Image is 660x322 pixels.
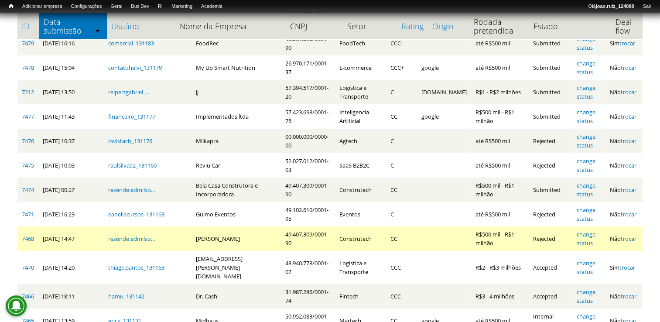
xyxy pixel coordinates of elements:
[175,13,286,39] th: Nome da Empresa
[108,210,164,218] a: eadeliacursos_131168
[335,153,386,178] td: SaaS B2B2C
[192,178,281,202] td: Bela Casa Construtora e Incorporadora
[529,55,572,80] td: Submitted
[638,2,656,11] a: Sair
[335,178,386,202] td: Construtech
[18,2,67,11] a: Adicionar empresa
[22,161,34,169] a: 7475
[343,13,397,39] th: Setor
[577,84,595,100] a: change status
[611,13,643,39] th: Deal flow
[605,55,643,80] td: Não
[192,226,281,251] td: [PERSON_NAME]
[38,178,104,202] td: [DATE] 00:27
[471,251,529,284] td: R$2 - R$3 milhões
[38,251,104,284] td: [DATE] 14:20
[281,80,335,104] td: 57.394.517/0001-20
[281,55,335,80] td: 26.970.171/0001-37
[106,2,127,11] a: Geral
[281,129,335,153] td: 00.000.000/0000-00
[192,129,281,153] td: Milkapra
[621,186,636,194] a: trocar
[605,104,643,129] td: Não
[386,202,417,226] td: C
[22,235,34,243] a: 7468
[621,137,636,145] a: trocar
[108,137,152,145] a: invistacb_131176
[417,104,471,129] td: google
[22,88,34,96] a: 7212
[577,108,595,125] a: change status
[605,80,643,104] td: Não
[386,251,417,284] td: CCC
[529,13,576,39] th: Estado
[471,31,529,55] td: até R$500 mil
[529,80,572,104] td: Submitted
[281,251,335,284] td: 48.940.778/0001-07
[281,178,335,202] td: 49.407.309/0001-90
[108,292,144,300] a: hamu_131142
[529,202,572,226] td: Rejected
[386,31,417,55] td: CCC-
[192,55,281,80] td: My Up Smart Nutrition
[335,226,386,251] td: Construtech
[38,31,104,55] td: [DATE] 16:16
[335,80,386,104] td: Logística e Transporte
[577,157,595,174] a: change status
[605,129,643,153] td: Não
[335,55,386,80] td: E-commerce
[197,2,227,11] a: Academia
[386,178,417,202] td: CC
[127,2,154,11] a: Bus Dev
[192,104,281,129] td: Implementados ltda
[529,226,572,251] td: Rejected
[471,55,529,80] td: até R$500 mil
[108,88,150,96] a: reipertgabriel_...
[471,153,529,178] td: até R$500 mil
[281,31,335,55] td: 48.237.698/0001-90
[38,153,104,178] td: [DATE] 10:03
[335,251,386,284] td: Logística e Transporte
[471,202,529,226] td: até R$500 mil
[335,31,386,55] td: FoodTech
[154,2,167,11] a: RI
[38,226,104,251] td: [DATE] 14:47
[192,284,281,308] td: Dr. Cash
[577,230,595,247] a: change status
[67,2,106,11] a: Configurações
[529,129,572,153] td: Rejected
[108,235,155,243] a: rezende.edmilso...
[386,153,417,178] td: C
[192,153,281,178] td: Reviu Car
[471,129,529,153] td: até R$500 mil
[529,284,572,308] td: Accepted
[111,22,171,31] a: Usuário
[619,39,635,47] a: trocar
[605,153,643,178] td: Não
[95,27,100,33] img: ordem crescente
[621,161,636,169] a: trocar
[22,39,34,47] a: 7479
[108,264,164,271] a: thiago.santos_131163
[281,104,335,129] td: 57.423.698/0001-75
[192,80,281,104] td: Jj
[38,284,104,308] td: [DATE] 18:11
[38,202,104,226] td: [DATE] 16:23
[577,182,595,198] a: change status
[38,80,104,104] td: [DATE] 13:50
[577,288,595,305] a: change status
[386,226,417,251] td: CC
[605,202,643,226] td: Não
[621,88,636,96] a: trocar
[529,178,572,202] td: Submitted
[471,284,529,308] td: R$3 - 4 milhões
[281,284,335,308] td: 31.987.286/0001-74
[605,31,643,55] td: Sim
[22,137,34,145] a: 7476
[22,22,35,31] a: ID
[335,129,386,153] td: Agtech
[9,3,14,9] span: Início
[471,178,529,202] td: R$500 mil - R$1 milhão
[471,226,529,251] td: R$500 mil - R$1 milhão
[471,80,529,104] td: R$1 - R$2 milhões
